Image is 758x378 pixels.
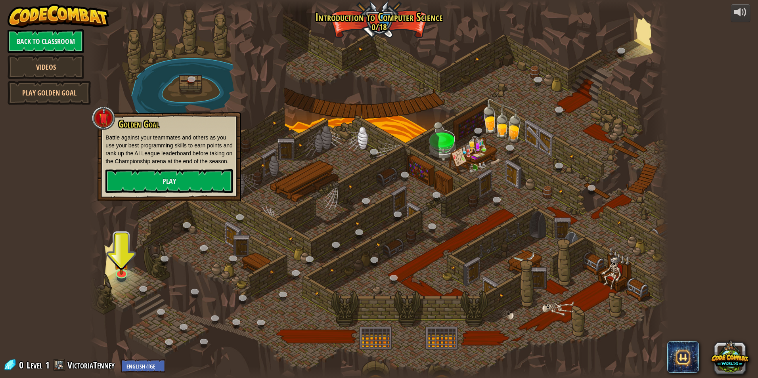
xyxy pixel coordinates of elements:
[118,119,233,130] h3: Golden Goal
[19,359,26,371] span: 0
[67,359,117,371] a: VictoriaTenney
[105,134,233,165] p: Battle against your teammates and others as you use your best programming skills to earn points a...
[105,169,233,193] a: Play
[45,359,50,371] span: 1
[731,4,750,23] button: Adjust volume
[8,29,84,53] a: Back to Classroom
[8,55,84,79] a: Videos
[114,248,129,275] img: level-banner-unstarted.png
[8,81,91,105] a: Play Golden Goal
[8,4,109,28] img: CodeCombat - Learn how to code by playing a game
[27,359,42,372] span: Level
